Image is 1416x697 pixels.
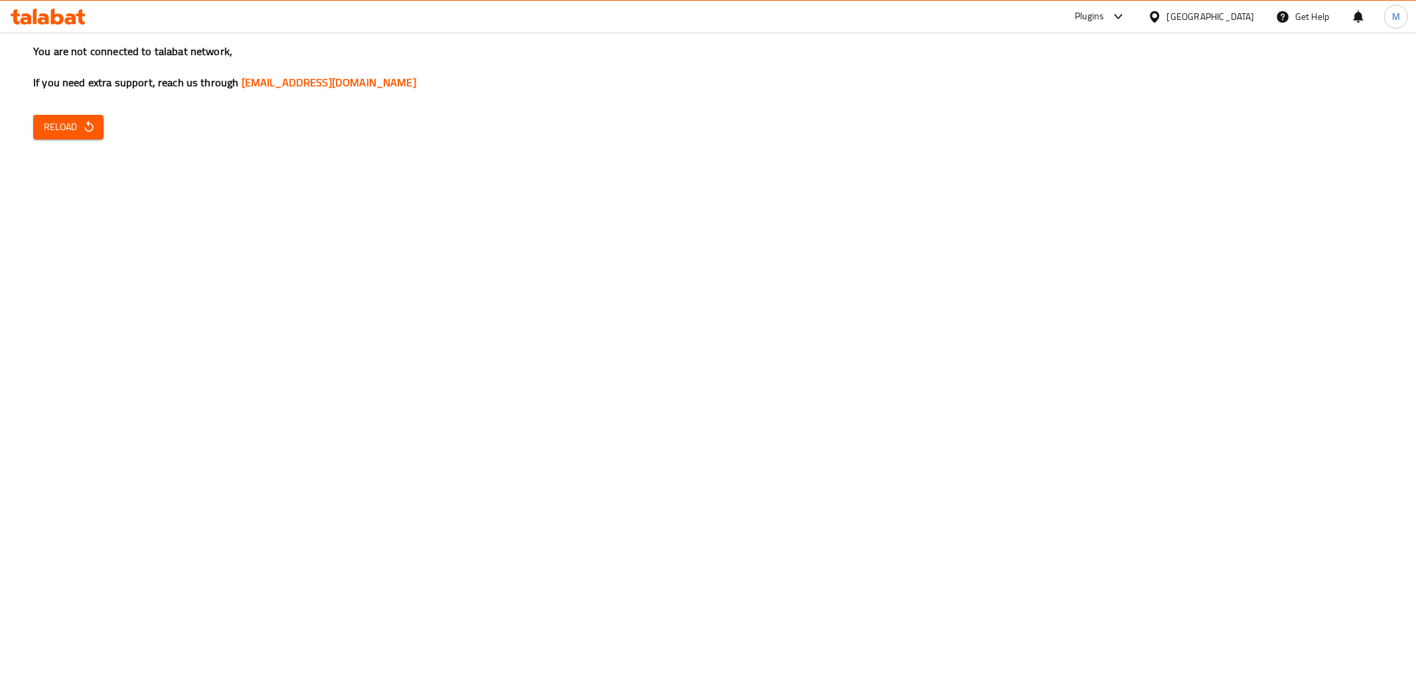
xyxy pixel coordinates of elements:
[1392,9,1400,24] span: M
[1167,9,1255,24] div: [GEOGRAPHIC_DATA]
[242,72,416,92] a: [EMAIL_ADDRESS][DOMAIN_NAME]
[1075,9,1104,25] div: Plugins
[33,44,1383,90] h3: You are not connected to talabat network, If you need extra support, reach us through
[33,115,104,139] button: Reload
[44,119,93,135] span: Reload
